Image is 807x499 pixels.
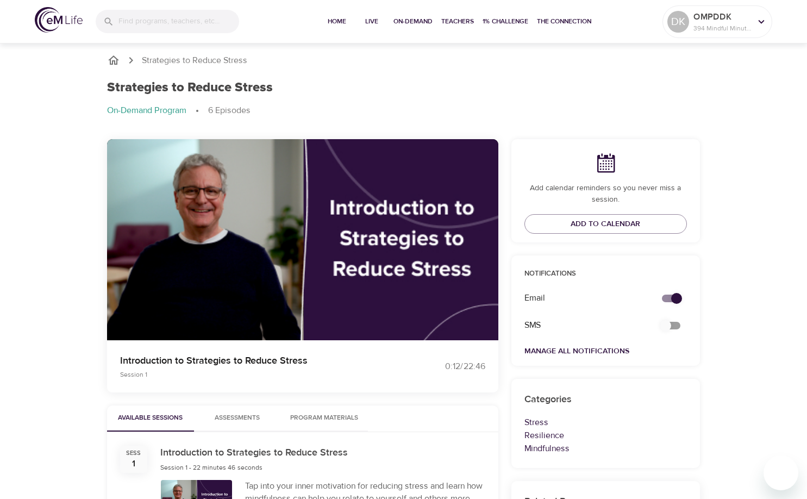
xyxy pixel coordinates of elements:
p: OMPDDK [693,10,751,23]
span: Home [324,16,350,27]
p: 6 Episodes [208,104,251,117]
p: Session 1 [120,370,391,379]
h1: Strategies to Reduce Stress [107,80,273,96]
span: Available Sessions [114,413,187,424]
p: On-Demand Program [107,104,186,117]
p: Add calendar reminders so you never miss a session. [524,183,687,205]
nav: breadcrumb [107,54,700,67]
div: DK [667,11,689,33]
span: Teachers [441,16,474,27]
p: Notifications [524,269,687,279]
button: Add to Calendar [524,214,687,234]
nav: breadcrumb [107,104,700,117]
span: Add to Calendar [571,217,640,231]
h6: Categories [524,392,687,408]
span: On-Demand [393,16,433,27]
span: Program Materials [287,413,361,424]
p: Stress [524,416,687,429]
div: 0:12 / 22:46 [404,360,485,373]
div: SMS [518,313,649,338]
span: 1% Challenge [483,16,528,27]
p: Introduction to Strategies to Reduce Stress [120,353,391,368]
div: 1 [132,458,135,470]
div: Sess [126,449,141,458]
iframe: Button to launch messaging window [764,456,798,490]
span: Session 1 - 22 minutes 46 seconds [160,463,262,472]
h6: Introduction to Strategies to Reduce Stress [160,445,348,461]
p: Mindfulness [524,442,687,455]
p: Resilience [524,429,687,442]
p: 394 Mindful Minutes [693,23,751,33]
img: logo [35,7,83,33]
span: Assessments [215,413,260,424]
p: Strategies to Reduce Stress [142,54,247,67]
a: Manage All Notifications [524,346,629,356]
span: The Connection [537,16,591,27]
div: Email [518,285,649,311]
input: Find programs, teachers, etc... [118,10,239,33]
span: Live [359,16,385,27]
